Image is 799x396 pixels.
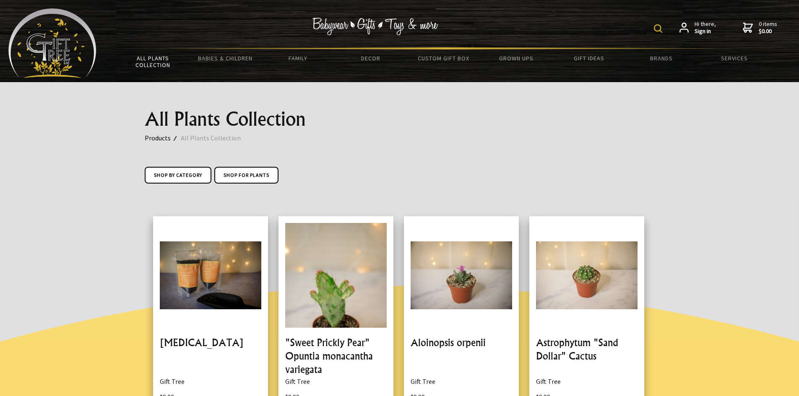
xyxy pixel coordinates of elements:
a: Hi there,Sign in [679,21,716,35]
span: Hi there, [695,21,716,35]
a: Services [698,49,770,67]
a: Custom Gift Box [407,49,480,67]
a: 0 items$0.00 [743,21,777,35]
a: Shop for Plants [214,167,278,184]
a: All Plants Collection [117,49,189,74]
a: Gift Ideas [552,49,625,67]
a: Babies & Children [189,49,262,67]
a: Brands [625,49,698,67]
a: Shop by Category [145,167,211,184]
strong: Sign in [695,28,716,35]
img: product search [654,24,662,33]
img: Babywear - Gifts - Toys & more [312,18,438,35]
span: 0 items [759,20,777,35]
a: Grown Ups [480,49,552,67]
img: Babyware - Gifts - Toys and more... [8,8,96,78]
a: All Plants Collection [181,132,251,143]
h1: All Plants Collection [145,109,655,129]
strong: $0.00 [759,28,777,35]
a: Family [262,49,334,67]
a: Products [145,132,181,143]
a: Decor [334,49,407,67]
